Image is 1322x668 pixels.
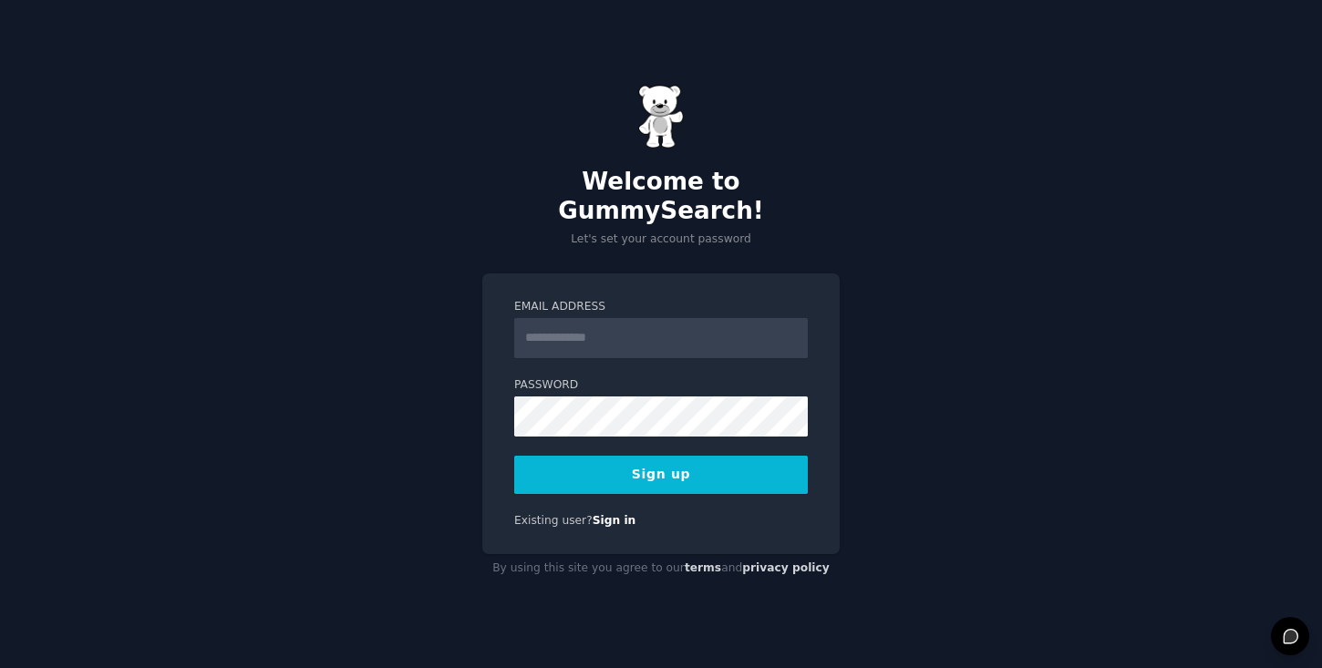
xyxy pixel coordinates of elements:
[482,231,840,248] p: Let's set your account password
[685,561,721,574] a: terms
[514,456,808,494] button: Sign up
[514,377,808,394] label: Password
[638,85,684,149] img: Gummy Bear
[742,561,830,574] a: privacy policy
[482,168,840,225] h2: Welcome to GummySearch!
[593,514,636,527] a: Sign in
[482,554,840,583] div: By using this site you agree to our and
[514,514,593,527] span: Existing user?
[514,299,808,315] label: Email Address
